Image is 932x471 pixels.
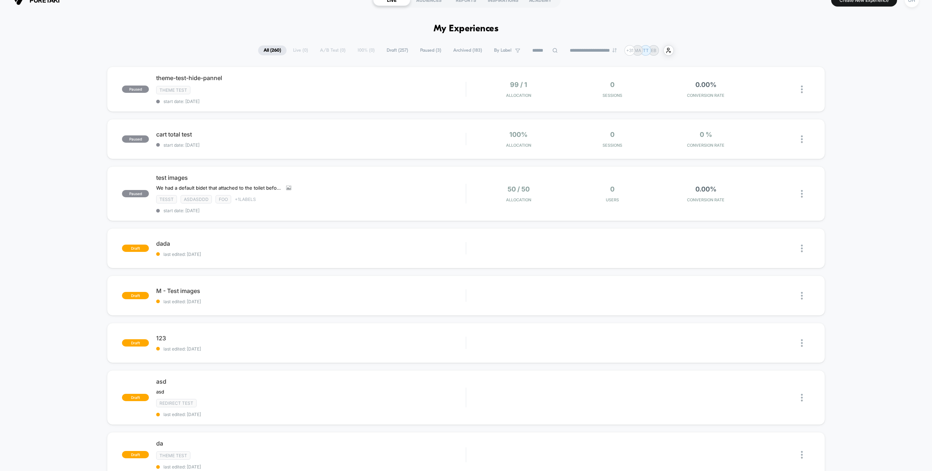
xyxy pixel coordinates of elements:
[801,339,803,347] img: close
[508,185,530,193] span: 50 / 50
[610,81,615,88] span: 0
[122,339,149,347] span: draft
[610,185,615,193] span: 0
[156,299,466,304] span: last edited: [DATE]
[156,185,281,191] span: We had a default bidet that attached to the toilet before and it was hard to clean around so I de...
[624,45,635,56] div: + 31
[122,451,149,458] span: draft
[156,378,466,385] span: asd
[695,185,716,193] span: 0.00%
[122,245,149,252] span: draft
[700,131,712,138] span: 0 %
[651,48,656,53] p: EB
[801,451,803,459] img: close
[506,197,531,202] span: Allocation
[421,254,443,261] input: Volume
[156,440,466,447] span: da
[156,174,466,181] span: test images
[661,143,751,148] span: CONVERSION RATE
[258,45,287,55] span: All ( 260 )
[156,464,466,470] span: last edited: [DATE]
[156,195,177,203] span: tesst
[695,81,716,88] span: 0.00%
[610,131,615,138] span: 0
[156,74,466,82] span: theme-test-hide-pannel
[156,208,466,213] span: start date: [DATE]
[643,48,649,53] p: TT
[801,135,803,143] img: close
[156,399,197,407] span: Redirect Test
[634,48,641,53] p: MA
[156,99,466,104] span: start date: [DATE]
[434,24,499,34] h1: My Experiences
[801,190,803,198] img: close
[386,253,406,261] div: Duration
[506,143,531,148] span: Allocation
[156,346,466,352] span: last edited: [DATE]
[415,45,447,55] span: Paused ( 3 )
[448,45,487,55] span: Archived ( 183 )
[567,93,657,98] span: Sessions
[181,195,212,203] span: asdasddd
[156,142,466,148] span: start date: [DATE]
[156,131,466,138] span: cart total test
[510,81,527,88] span: 99 / 1
[235,197,256,202] span: + 1 Labels
[801,86,803,93] img: close
[156,335,466,342] span: 123
[156,389,164,395] span: asd
[122,394,149,401] span: draft
[122,292,149,299] span: draft
[4,251,16,264] button: Play, NEW DEMO 2025-VEED.mp4
[661,197,751,202] span: CONVERSION RATE
[368,253,385,261] div: Current time
[801,292,803,300] img: close
[156,240,466,247] span: dada
[509,131,528,138] span: 100%
[506,93,531,98] span: Allocation
[156,451,190,460] span: Theme Test
[156,252,466,257] span: last edited: [DATE]
[122,190,149,197] span: paused
[5,241,471,248] input: Seek
[494,48,512,53] span: By Label
[156,412,466,417] span: last edited: [DATE]
[156,86,190,94] span: Theme Test
[227,123,249,145] button: Play, NEW DEMO 2025-VEED.mp4
[381,45,414,55] span: Draft ( 257 )
[612,48,617,52] img: end
[567,143,657,148] span: Sessions
[122,86,149,93] span: paused
[567,197,657,202] span: Users
[122,135,149,143] span: paused
[216,195,231,203] span: foo
[661,93,751,98] span: CONVERSION RATE
[156,287,466,294] span: M - Test images
[801,394,803,401] img: close
[801,245,803,252] img: close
